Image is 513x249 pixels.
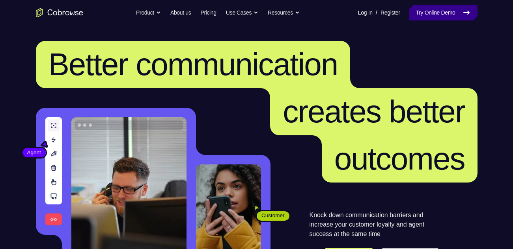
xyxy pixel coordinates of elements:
a: Go to the home page [36,8,83,17]
a: About us [170,5,191,20]
a: Pricing [200,5,216,20]
a: Log In [358,5,373,20]
p: Knock down communication barriers and increase your customer loyalty and agent success at the sam... [310,210,438,239]
span: outcomes [334,141,465,176]
span: Better communication [49,47,338,82]
a: Register [381,5,400,20]
span: creates better [283,94,464,129]
button: Product [136,5,161,20]
button: Use Cases [226,5,258,20]
button: Resources [268,5,300,20]
a: Try Online Demo [409,5,477,20]
span: / [376,8,377,17]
